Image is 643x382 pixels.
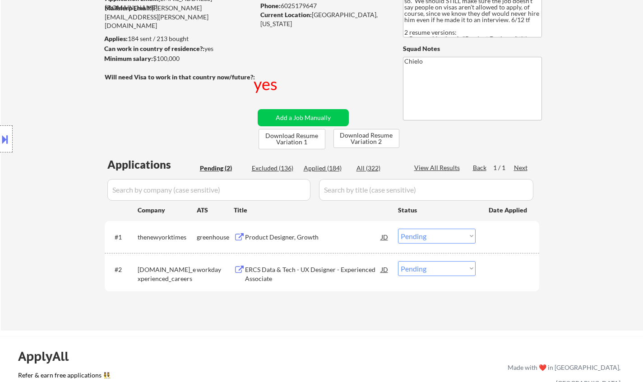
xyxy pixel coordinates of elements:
strong: Mailslurp Email: [105,4,152,12]
div: yes [254,73,279,95]
div: Applied (184) [304,164,349,173]
div: 184 sent / 213 bought [104,34,254,43]
div: Status [398,202,476,218]
div: #1 [115,233,130,242]
div: Product Designer, Growth [245,233,381,242]
div: #2 [115,265,130,274]
div: All (322) [356,164,402,173]
div: ERCS Data & Tech - UX Designer - Experienced Associate [245,265,381,283]
strong: Will need Visa to work in that country now/future?: [105,73,255,81]
div: [DOMAIN_NAME]_experienced_careers [138,265,197,283]
input: Search by title (case sensitive) [319,179,533,201]
div: Next [514,163,528,172]
div: ApplyAll [18,349,79,364]
strong: Applies: [104,35,128,42]
strong: Minimum salary: [104,55,153,62]
div: Title [234,206,389,215]
div: workday [197,265,234,274]
div: [GEOGRAPHIC_DATA], [US_STATE] [260,10,388,28]
div: thenewyorktimes [138,233,197,242]
a: Refer & earn free applications 👯‍♀️ [18,372,319,382]
div: 1 / 1 [493,163,514,172]
div: greenhouse [197,233,234,242]
div: yes [104,44,252,53]
div: Squad Notes [403,44,542,53]
div: Date Applied [489,206,528,215]
button: Download Resume Variation 2 [333,129,399,148]
button: Download Resume Variation 1 [259,129,325,149]
button: Add a Job Manually [258,109,349,126]
div: View All Results [414,163,463,172]
strong: Can work in country of residence?: [104,45,204,52]
div: Excluded (136) [252,164,297,173]
div: JD [380,229,389,245]
div: Pending (2) [200,164,245,173]
div: Back [473,163,487,172]
strong: Current Location: [260,11,312,18]
strong: Phone: [260,2,281,9]
div: Company [138,206,197,215]
div: $100,000 [104,54,254,63]
div: 6025179647 [260,1,388,10]
div: [PERSON_NAME][EMAIL_ADDRESS][PERSON_NAME][DOMAIN_NAME] [105,4,254,30]
div: JD [380,261,389,277]
input: Search by company (case sensitive) [107,179,310,201]
div: ATS [197,206,234,215]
